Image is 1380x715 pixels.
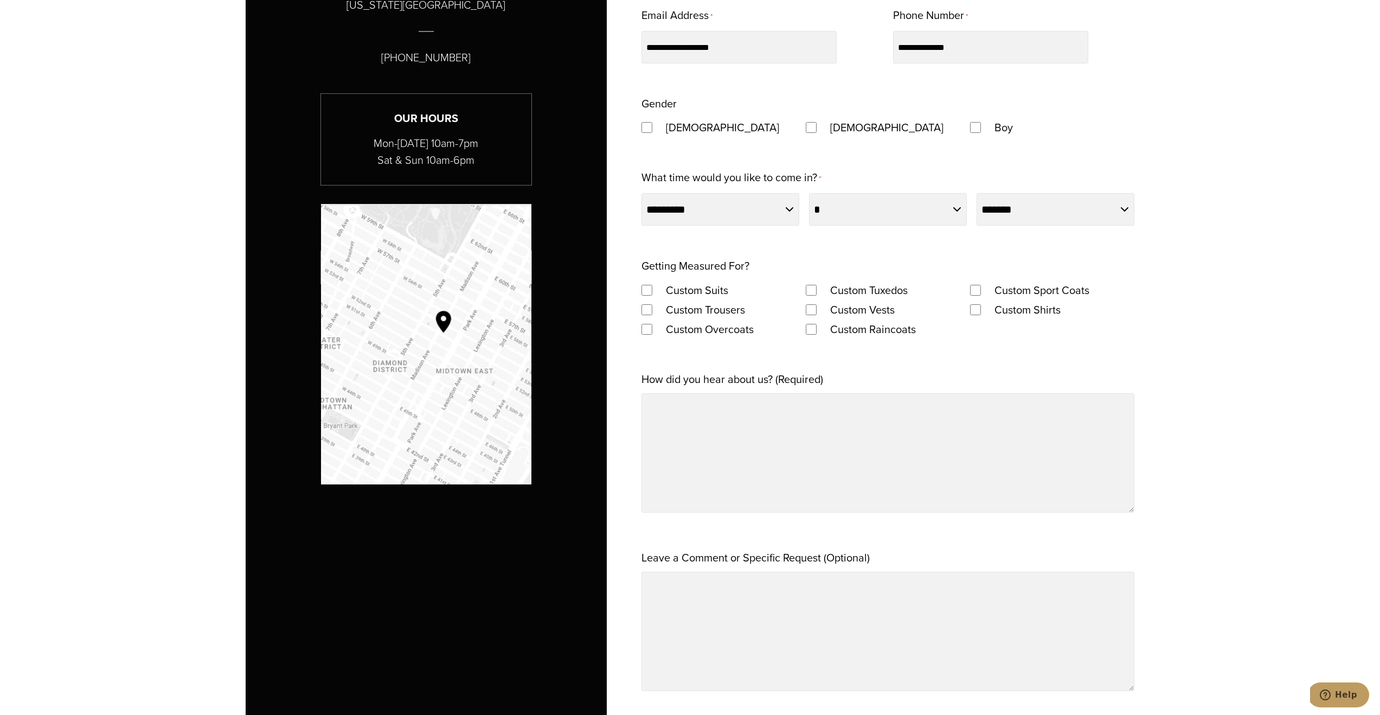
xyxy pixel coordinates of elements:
label: Custom Tuxedos [819,280,919,300]
label: Custom Sport Coats [984,280,1100,300]
p: [PHONE_NUMBER] [381,49,471,66]
label: Custom Trousers [655,300,756,320]
label: What time would you like to come in? [641,168,821,189]
label: Leave a Comment or Specific Request (Optional) [641,548,870,567]
label: [DEMOGRAPHIC_DATA] [819,118,954,137]
iframe: Opens a widget where you can chat to one of our agents [1310,682,1369,710]
h3: Our Hours [321,110,531,127]
label: Phone Number [893,5,968,27]
label: [DEMOGRAPHIC_DATA] [655,118,790,137]
img: Google map with pin showing Alan David location at Madison Avenue & 53rd Street NY [321,204,531,484]
label: Custom Vests [819,300,906,320]
legend: Getting Measured For? [641,256,749,276]
label: Custom Suits [655,280,739,300]
label: Boy [984,118,1024,137]
label: Custom Shirts [984,300,1071,320]
label: Email Address [641,5,713,27]
label: How did you hear about us? (Required) [641,369,823,389]
legend: Gender [641,94,677,113]
label: Custom Raincoats [819,320,927,339]
p: Mon-[DATE] 10am-7pm Sat & Sun 10am-6pm [321,135,531,169]
a: Map to Alan David Custom [321,204,531,484]
label: Custom Overcoats [655,320,765,339]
